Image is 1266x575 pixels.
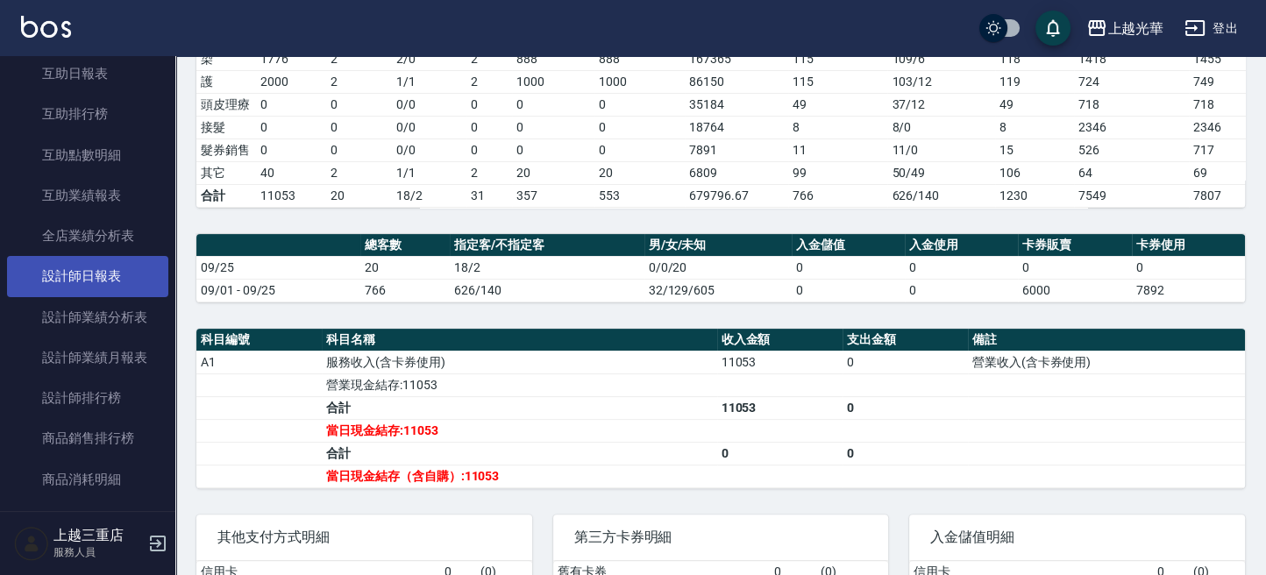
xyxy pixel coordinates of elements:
[887,47,995,70] td: 109 / 6
[450,256,644,279] td: 18/2
[594,161,686,184] td: 20
[1018,234,1131,257] th: 卡券販賣
[7,94,168,134] a: 互助排行榜
[256,161,326,184] td: 40
[788,93,888,116] td: 49
[512,138,594,161] td: 0
[843,351,968,373] td: 0
[1079,11,1170,46] button: 上越光華
[995,70,1074,93] td: 119
[1132,279,1245,302] td: 7892
[466,70,512,93] td: 2
[196,279,360,302] td: 09/01 - 09/25
[594,47,686,70] td: 888
[968,329,1245,351] th: 備註
[843,442,968,465] td: 0
[512,116,594,138] td: 0
[196,70,256,93] td: 護
[256,138,326,161] td: 0
[1177,12,1245,45] button: 登出
[905,234,1018,257] th: 入金使用
[512,47,594,70] td: 888
[1074,47,1190,70] td: 1418
[717,329,843,351] th: 收入金額
[512,70,594,93] td: 1000
[466,93,512,116] td: 0
[326,161,393,184] td: 2
[644,256,792,279] td: 0/0/20
[512,184,594,207] td: 357
[644,279,792,302] td: 32/129/605
[466,47,512,70] td: 2
[7,337,168,378] a: 設計師業績月報表
[1074,138,1190,161] td: 526
[7,378,168,418] a: 設計師排行榜
[685,47,788,70] td: 167365
[256,93,326,116] td: 0
[466,184,512,207] td: 31
[995,93,1074,116] td: 49
[968,351,1245,373] td: 營業收入(含卡券使用)
[930,529,1224,546] span: 入金儲值明細
[450,234,644,257] th: 指定客/不指定客
[256,116,326,138] td: 0
[392,161,466,184] td: 1 / 1
[7,175,168,216] a: 互助業績報表
[995,47,1074,70] td: 118
[594,70,686,93] td: 1000
[843,396,968,419] td: 0
[1074,116,1190,138] td: 2346
[392,184,466,207] td: 18/2
[1107,18,1163,39] div: 上越光華
[7,135,168,175] a: 互助點數明細
[466,138,512,161] td: 0
[1035,11,1070,46] button: save
[322,442,716,465] td: 合計
[322,351,716,373] td: 服務收入(含卡券使用)
[685,70,788,93] td: 86150
[7,53,168,94] a: 互助日報表
[594,116,686,138] td: 0
[717,442,843,465] td: 0
[196,351,322,373] td: A1
[7,297,168,337] a: 設計師業績分析表
[14,526,49,561] img: Person
[594,184,686,207] td: 553
[887,116,995,138] td: 8 / 0
[7,500,168,540] a: 店販抽成明細
[788,47,888,70] td: 115
[256,70,326,93] td: 2000
[360,256,450,279] td: 20
[792,256,905,279] td: 0
[685,116,788,138] td: 18764
[326,138,393,161] td: 0
[594,93,686,116] td: 0
[217,529,511,546] span: 其他支付方式明細
[788,138,888,161] td: 11
[1074,184,1190,207] td: 7549
[788,116,888,138] td: 8
[685,184,788,207] td: 679796.67
[887,138,995,161] td: 11 / 0
[1074,70,1190,93] td: 724
[685,93,788,116] td: 35184
[887,70,995,93] td: 103 / 12
[196,161,256,184] td: 其它
[196,329,1245,488] table: a dense table
[326,93,393,116] td: 0
[788,70,888,93] td: 115
[326,116,393,138] td: 0
[196,329,322,351] th: 科目編號
[788,184,888,207] td: 766
[196,184,256,207] td: 合計
[322,396,716,419] td: 合計
[512,161,594,184] td: 20
[392,116,466,138] td: 0 / 0
[717,351,843,373] td: 11053
[1132,256,1245,279] td: 0
[196,93,256,116] td: 頭皮理療
[466,116,512,138] td: 0
[7,418,168,458] a: 商品銷售排行榜
[685,138,788,161] td: 7891
[788,161,888,184] td: 99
